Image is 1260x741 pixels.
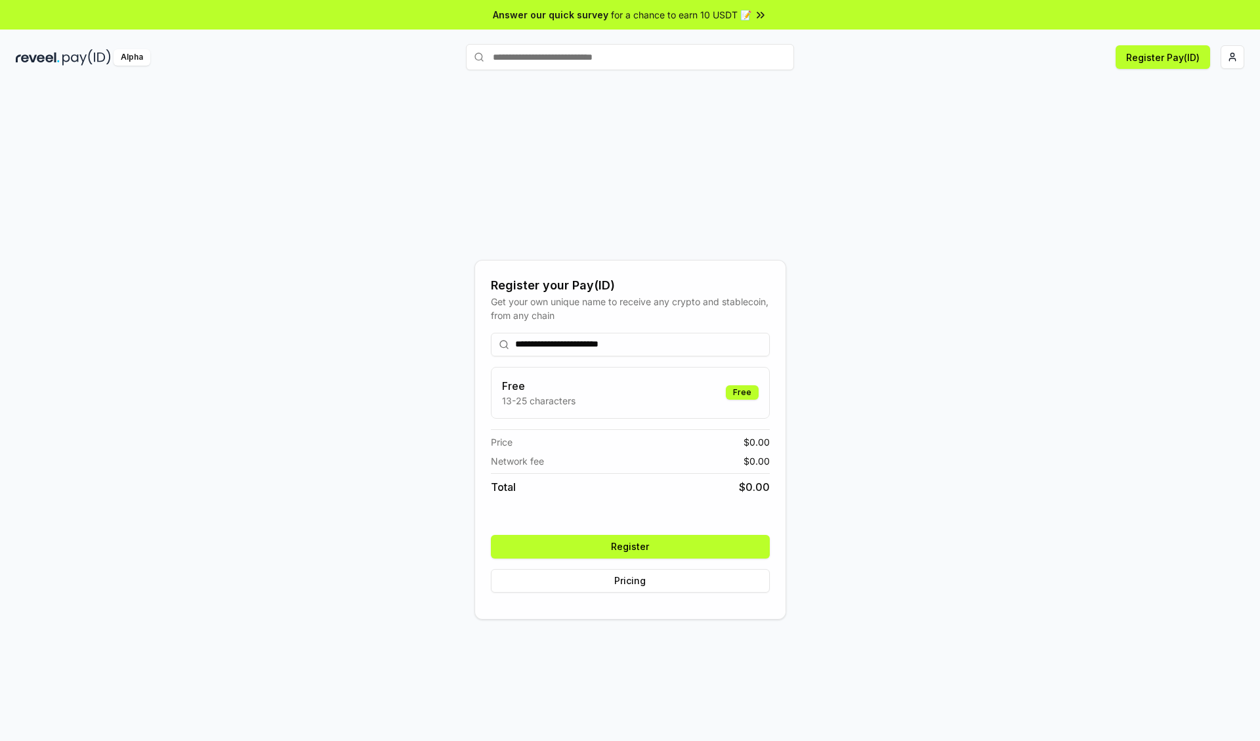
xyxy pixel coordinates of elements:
[491,435,513,449] span: Price
[491,479,516,495] span: Total
[744,454,770,468] span: $ 0.00
[62,49,111,66] img: pay_id
[739,479,770,495] span: $ 0.00
[493,8,608,22] span: Answer our quick survey
[491,569,770,593] button: Pricing
[744,435,770,449] span: $ 0.00
[114,49,150,66] div: Alpha
[16,49,60,66] img: reveel_dark
[491,454,544,468] span: Network fee
[491,276,770,295] div: Register your Pay(ID)
[502,378,576,394] h3: Free
[491,295,770,322] div: Get your own unique name to receive any crypto and stablecoin, from any chain
[502,394,576,408] p: 13-25 characters
[1116,45,1210,69] button: Register Pay(ID)
[726,385,759,400] div: Free
[611,8,751,22] span: for a chance to earn 10 USDT 📝
[491,535,770,559] button: Register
